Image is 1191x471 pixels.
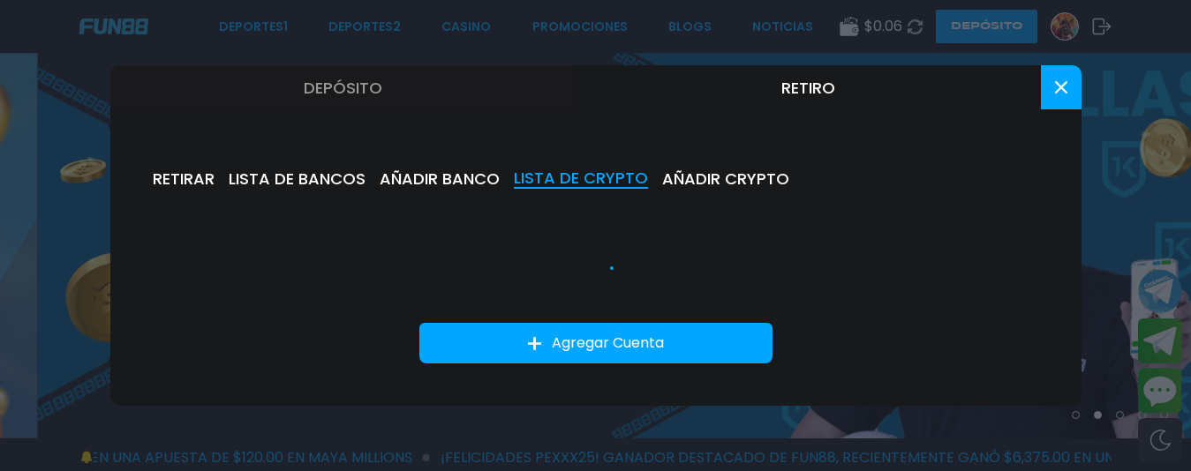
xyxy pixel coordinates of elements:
[514,169,648,189] button: LISTA DE CRYPTO
[662,169,789,189] button: AÑADIR CRYPTO
[229,169,366,189] button: LISTA DE BANCOS
[419,323,773,363] button: Agregar Cuenta
[576,65,1041,109] button: Retiro
[380,169,500,189] button: AÑADIR BANCO
[110,65,576,109] button: Depósito
[153,169,215,189] button: RETIRAR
